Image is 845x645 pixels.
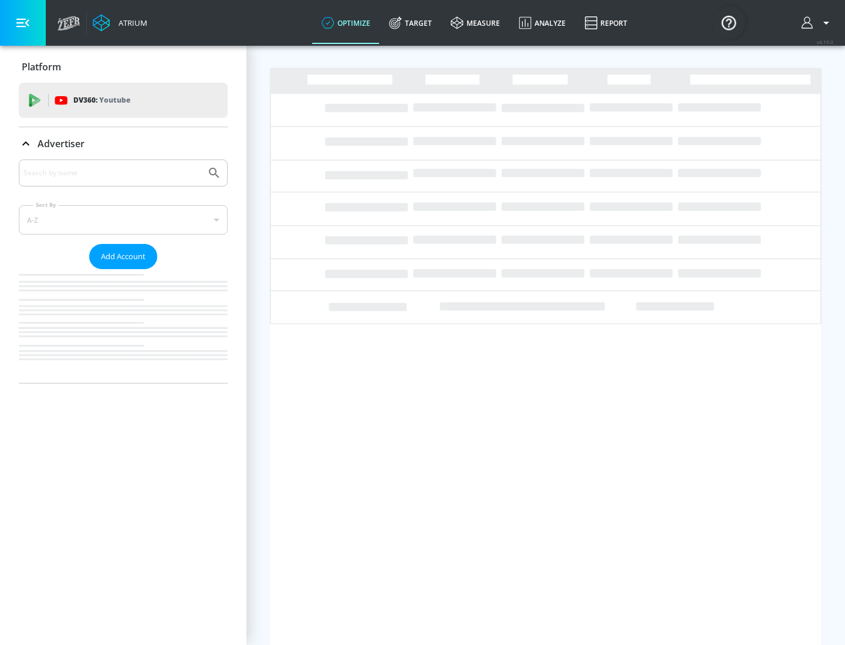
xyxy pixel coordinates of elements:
div: Advertiser [19,159,228,383]
a: Analyze [509,2,575,44]
button: Open Resource Center [712,6,745,39]
p: Youtube [99,94,130,106]
input: Search by name [23,165,201,181]
div: A-Z [19,205,228,235]
p: DV360: [73,94,130,107]
a: Target [380,2,441,44]
button: Add Account [89,244,157,269]
p: Advertiser [38,137,84,150]
div: Platform [19,50,228,83]
span: v 4.19.0 [817,39,833,45]
div: DV360: Youtube [19,83,228,118]
a: Atrium [93,14,147,32]
p: Platform [22,60,61,73]
span: Add Account [101,250,146,263]
label: Sort By [33,201,59,209]
div: Advertiser [19,127,228,160]
a: Report [575,2,637,44]
a: measure [441,2,509,44]
div: Atrium [114,18,147,28]
nav: list of Advertiser [19,269,228,383]
a: optimize [312,2,380,44]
